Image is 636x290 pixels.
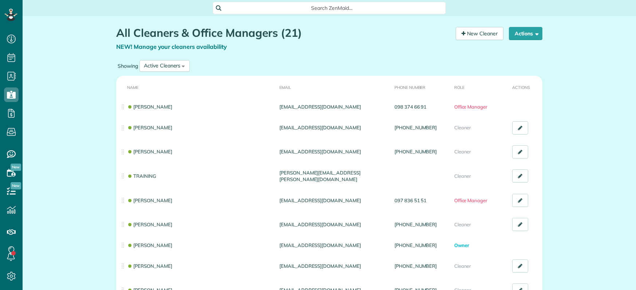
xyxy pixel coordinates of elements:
td: [EMAIL_ADDRESS][DOMAIN_NAME] [276,116,392,140]
a: 098 374 66 91 [394,104,427,110]
span: Cleaner [454,263,471,269]
td: [EMAIL_ADDRESS][DOMAIN_NAME] [276,140,392,164]
th: Actions [509,76,542,98]
span: Owner [454,242,469,248]
a: [PHONE_NUMBER] [394,222,437,227]
a: New Cleaner [456,27,503,40]
span: Cleaner [454,222,471,227]
td: [EMAIL_ADDRESS][DOMAIN_NAME] [276,236,392,254]
a: TRAINING [127,173,156,179]
span: Cleaner [454,173,471,179]
a: 097 836 51 51 [394,197,427,203]
span: Office Manager [454,197,487,203]
span: Office Manager [454,104,487,110]
a: [PHONE_NUMBER] [394,125,437,130]
a: [PERSON_NAME] [127,149,172,154]
button: Actions [509,27,542,40]
span: New [11,164,21,171]
span: Cleaner [454,125,471,130]
a: [PERSON_NAME] [127,242,172,248]
td: [EMAIL_ADDRESS][DOMAIN_NAME] [276,98,392,116]
a: [PERSON_NAME] [127,104,172,110]
th: Phone number [392,76,451,98]
th: Email [276,76,392,98]
td: [EMAIL_ADDRESS][DOMAIN_NAME] [276,212,392,236]
a: [PHONE_NUMBER] [394,263,437,269]
span: Cleaner [454,149,471,154]
span: New [11,182,21,189]
h1: All Cleaners & Office Managers (21) [116,27,450,39]
td: [EMAIL_ADDRESS][DOMAIN_NAME] [276,254,392,278]
th: Role [451,76,509,98]
a: NEW! Manage your cleaners availability [116,43,227,50]
td: [EMAIL_ADDRESS][DOMAIN_NAME] [276,188,392,212]
th: Name [116,76,276,98]
a: [PERSON_NAME] [127,263,172,269]
td: [PERSON_NAME][EMAIL_ADDRESS][PERSON_NAME][DOMAIN_NAME] [276,164,392,188]
a: [PHONE_NUMBER] [394,149,437,154]
label: Showing [116,62,140,70]
a: [PERSON_NAME] [127,125,172,130]
a: [PERSON_NAME] [127,197,172,203]
div: Active Cleaners [144,62,180,70]
a: [PHONE_NUMBER] [394,242,437,248]
a: [PERSON_NAME] [127,222,172,227]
